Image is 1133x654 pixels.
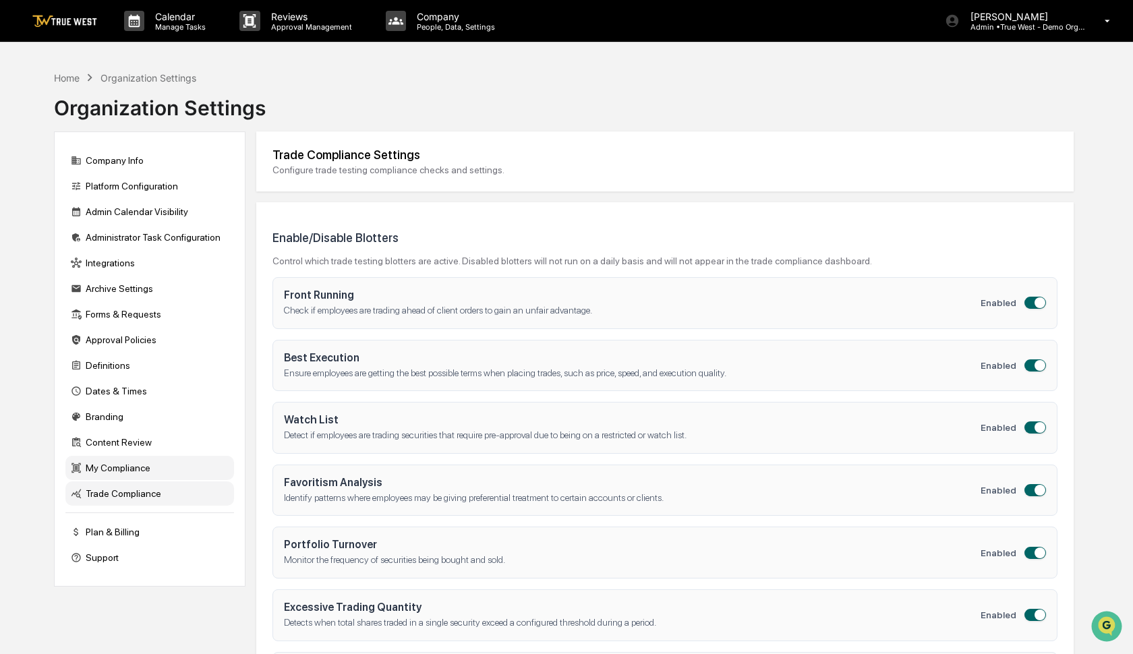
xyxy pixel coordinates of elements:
p: Identify patterns where employees may be giving preferential treatment to certain accounts or cli... [284,492,981,505]
div: Archive Settings [65,276,234,301]
h4: Best Execution [284,351,981,364]
h4: Favoritism Analysis [284,476,981,489]
h3: Enable/Disable Blotters [272,231,872,245]
p: Ensure employees are getting the best possible terms when placing trades, such as price, speed, a... [284,367,981,380]
span: Attestations [111,170,167,183]
a: 🔎Data Lookup [8,190,90,214]
div: Home [54,72,80,84]
button: Start new chat [229,107,245,123]
p: Monitor the frequency of securities being bought and sold. [284,554,981,567]
div: Definitions [65,353,234,378]
div: Administrator Task Configuration [65,225,234,249]
p: People, Data, Settings [406,22,502,32]
div: 🖐️ [13,171,24,182]
iframe: Open customer support [1090,610,1126,646]
div: Configure trade testing compliance checks and settings. [272,165,1057,175]
div: Start new chat [46,103,221,117]
div: My Compliance [65,456,234,480]
h4: Excessive Trading Quantity [284,601,981,614]
div: Organization Settings [100,72,196,84]
p: Company [406,11,502,22]
div: Dates & Times [65,379,234,403]
p: How can we help? [13,28,245,50]
div: Admin Calendar Visibility [65,200,234,224]
span: Enabled [981,422,1016,433]
p: Check if employees are trading ahead of client orders to gain an unfair advantage. [284,304,981,318]
a: 🗄️Attestations [92,165,173,189]
div: Plan & Billing [65,520,234,544]
div: Content Review [65,430,234,454]
div: Approval Policies [65,328,234,352]
h4: Watch List [284,413,981,426]
div: Platform Configuration [65,174,234,198]
div: Support [65,545,234,570]
p: Detects when total shares traded in a single security exceed a configured threshold during a period. [284,616,981,630]
div: 🔎 [13,197,24,208]
p: Manage Tasks [144,22,212,32]
p: Approval Management [260,22,359,32]
span: Preclearance [27,170,87,183]
span: Enabled [981,360,1016,371]
div: Company Info [65,148,234,173]
div: Integrations [65,251,234,275]
h4: Front Running [284,289,981,301]
p: Admin • True West - Demo Organization [960,22,1085,32]
div: We're available if you need us! [46,117,171,127]
div: 🗄️ [98,171,109,182]
a: Powered byPylon [95,228,163,239]
a: 🖐️Preclearance [8,165,92,189]
span: Enabled [981,485,1016,496]
div: Control which trade testing blotters are active. Disabled blotters will not run on a daily basis ... [272,256,872,266]
span: Enabled [981,297,1016,308]
span: Enabled [981,610,1016,620]
p: [PERSON_NAME] [960,11,1085,22]
div: Forms & Requests [65,302,234,326]
div: Trade Compliance Settings [272,148,1057,162]
div: Branding [65,405,234,429]
div: Organization Settings [54,85,266,120]
img: logo [32,15,97,28]
h4: Portfolio Turnover [284,538,981,551]
div: Trade Compliance [65,481,234,506]
p: Reviews [260,11,359,22]
span: Enabled [981,547,1016,558]
span: Data Lookup [27,196,85,209]
p: Calendar [144,11,212,22]
span: Pylon [134,229,163,239]
p: Detect if employees are trading securities that require pre-approval due to being on a restricted... [284,429,981,442]
img: 1746055101610-c473b297-6a78-478c-a979-82029cc54cd1 [13,103,38,127]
